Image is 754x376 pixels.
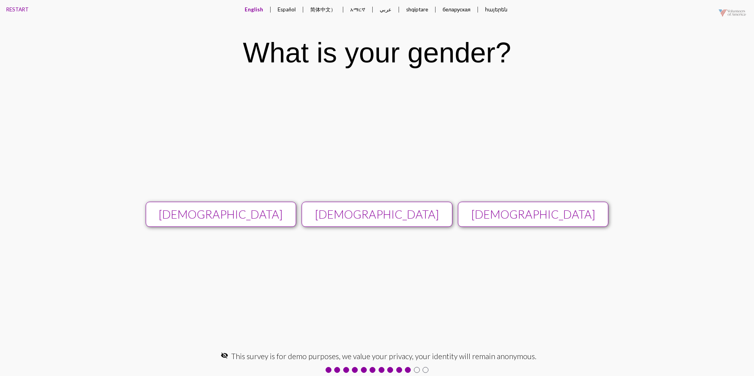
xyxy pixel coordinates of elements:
button: [DEMOGRAPHIC_DATA] [458,202,608,227]
button: [DEMOGRAPHIC_DATA] [146,202,296,227]
mat-icon: visibility_off [221,352,228,359]
div: [DEMOGRAPHIC_DATA] [310,208,445,221]
div: What is your gender? [243,37,511,69]
div: [DEMOGRAPHIC_DATA] [466,208,600,221]
span: This survey is for demo purposes, we value your privacy, your identity will remain anonymous. [231,352,536,361]
button: [DEMOGRAPHIC_DATA] [302,202,452,227]
img: VOAmerica-1920-logo-pos-alpha-20210513.png [713,2,752,24]
div: [DEMOGRAPHIC_DATA] [154,208,288,221]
